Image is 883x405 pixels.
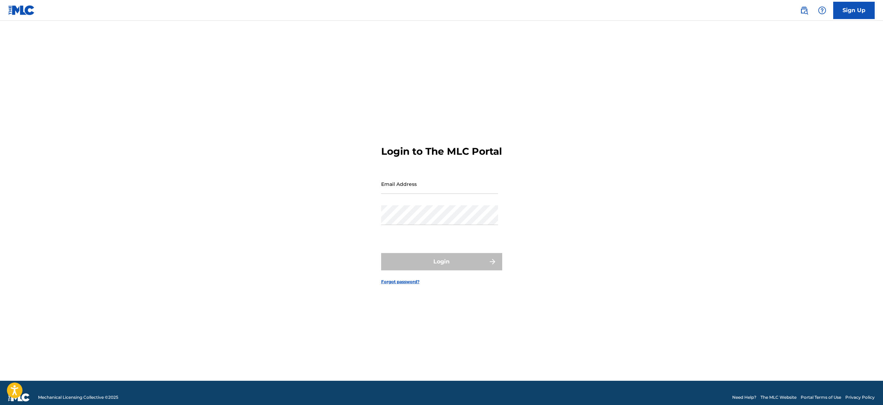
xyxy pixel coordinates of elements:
[8,393,30,402] img: logo
[845,394,875,400] a: Privacy Policy
[732,394,756,400] a: Need Help?
[761,394,797,400] a: The MLC Website
[381,145,502,157] h3: Login to The MLC Portal
[800,6,808,15] img: search
[833,2,875,19] a: Sign Up
[801,394,841,400] a: Portal Terms of Use
[8,5,35,15] img: MLC Logo
[815,3,829,17] div: Help
[818,6,826,15] img: help
[797,3,811,17] a: Public Search
[381,279,420,285] a: Forgot password?
[38,394,118,400] span: Mechanical Licensing Collective © 2025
